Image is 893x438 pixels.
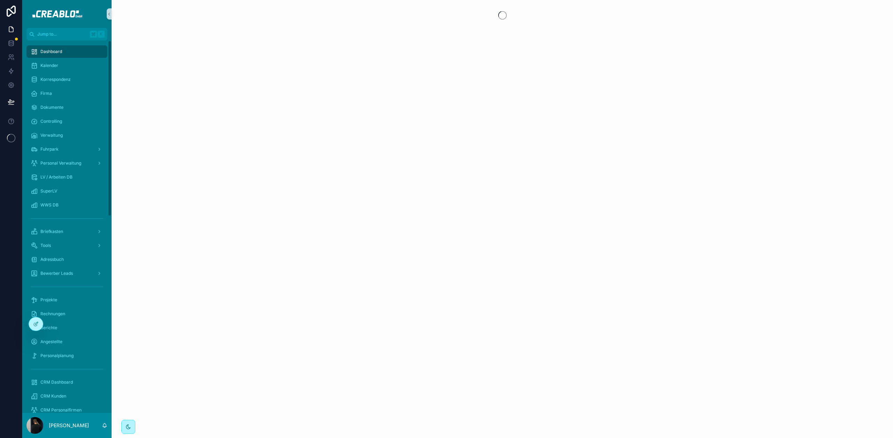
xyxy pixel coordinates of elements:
a: LV / Arbeiten DB [27,171,107,183]
span: Kalender [40,63,58,68]
a: CRM Dashboard [27,376,107,388]
div: scrollable content [22,40,112,413]
span: Verwaltung [40,133,63,138]
a: Verwaltung [27,129,107,142]
span: CRM Personalfirmen [40,407,82,413]
span: Korrespondenz [40,77,71,82]
span: Berichte [40,325,57,331]
span: Personalplanung [40,353,74,358]
a: Kalender [27,59,107,72]
a: Berichte [27,322,107,334]
a: Dokumente [27,101,107,114]
a: Fuhrpark [27,143,107,156]
a: Personalplanung [27,349,107,362]
span: Tools [40,243,51,248]
span: SuperLV [40,188,57,194]
span: Bewerber Leads [40,271,73,276]
span: K [98,31,104,37]
a: Controlling [27,115,107,128]
a: Firma [27,87,107,100]
span: Personal Verwaltung [40,160,81,166]
span: Firma [40,91,52,96]
span: Briefkasten [40,229,63,234]
a: Korrespondenz [27,73,107,86]
span: Rechnungen [40,311,65,317]
span: LV / Arbeiten DB [40,174,73,180]
span: CRM Dashboard [40,379,73,385]
a: WWS DB [27,199,107,211]
button: Jump to...K [27,28,107,40]
span: Controlling [40,119,62,124]
span: Projekte [40,297,57,303]
a: Bewerber Leads [27,267,107,280]
span: Jump to... [37,31,87,37]
a: Adressbuch [27,253,107,266]
span: WWS DB [40,202,59,208]
span: Adressbuch [40,257,64,262]
span: Dokumente [40,105,63,110]
a: Rechnungen [27,308,107,320]
a: CRM Personalfirmen [27,404,107,416]
a: Angestellte [27,335,107,348]
span: Dashboard [40,49,62,54]
a: Personal Verwaltung [27,157,107,169]
a: Dashboard [27,45,107,58]
span: Fuhrpark [40,146,59,152]
span: Angestellte [40,339,62,345]
span: CRM Kunden [40,393,66,399]
a: SuperLV [27,185,107,197]
a: Projekte [27,294,107,306]
a: CRM Kunden [27,390,107,402]
p: [PERSON_NAME] [49,422,89,429]
a: Briefkasten [27,225,107,238]
a: Tools [27,239,107,252]
img: App logo [28,8,106,20]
